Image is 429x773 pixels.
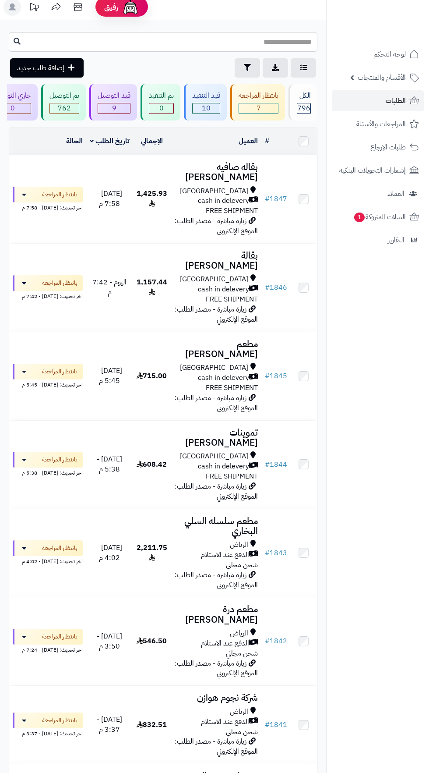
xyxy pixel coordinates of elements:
span: شحن مجاني [226,560,258,570]
span: اليوم - 7:42 م [92,277,127,298]
a: الكل796 [287,84,319,121]
div: اخر تحديث: [DATE] - 7:42 م [13,291,83,300]
span: العملاء [387,188,404,200]
span: 9 [98,103,130,113]
a: تاريخ الطلب [90,136,130,146]
span: الدفع عند الاستلام [201,550,249,560]
span: 796 [297,103,310,113]
h3: بقاله صافيه [PERSON_NAME] [174,162,258,182]
a: المراجعات والأسئلة [332,113,424,135]
span: 762 [50,103,79,113]
span: بانتظار المراجعة [42,544,77,553]
span: زيارة مباشرة - مصدر الطلب: الموقع الإلكتروني [175,216,258,236]
span: زيارة مباشرة - مصدر الطلب: الموقع الإلكتروني [175,736,258,757]
div: قيد التوصيل [98,91,130,101]
a: قيد التوصيل 9 [88,84,139,121]
span: شحن مجاني [226,727,258,737]
span: FREE SHIPMENT [206,471,258,482]
span: 0 [149,103,173,113]
div: اخر تحديث: [DATE] - 7:58 م [13,202,83,212]
span: 7 [239,103,278,113]
div: الكل [297,91,311,101]
span: [DATE] - 3:37 م [97,714,122,735]
span: زيارة مباشرة - مصدر الطلب: الموقع الإلكتروني [175,658,258,679]
h3: تموينات [PERSON_NAME] [174,428,258,448]
h3: مطعم [PERSON_NAME] [174,339,258,359]
div: تم التنفيذ [149,91,174,101]
span: بانتظار المراجعة [42,455,77,464]
span: # [265,636,270,646]
span: [GEOGRAPHIC_DATA] [180,363,248,373]
span: cash in delevery [198,373,249,383]
a: طلبات الإرجاع [332,137,424,158]
a: #1841 [265,720,287,730]
a: الحالة [66,136,83,146]
a: إضافة طلب جديد [10,58,84,78]
div: اخر تحديث: [DATE] - 5:38 م [13,468,83,477]
div: بانتظار المراجعة [239,91,278,101]
span: لوحة التحكم [373,48,406,60]
a: تم التوصيل 762 [39,84,88,121]
span: 1,157.44 [137,277,167,298]
span: # [265,548,270,558]
div: اخر تحديث: [DATE] - 4:02 م [13,556,83,565]
span: [GEOGRAPHIC_DATA] [180,274,248,284]
a: # [265,136,269,146]
a: لوحة التحكم [332,44,424,65]
a: إشعارات التحويلات البنكية [332,160,424,181]
span: 10 [193,103,220,113]
a: تم التنفيذ 0 [139,84,182,121]
a: الإجمالي [141,136,163,146]
span: السلات المتروكة [353,211,406,223]
img: logo-2.png [369,23,421,42]
span: بانتظار المراجعة [42,632,77,641]
span: [DATE] - 5:45 م [97,365,122,386]
span: الرياض [230,628,248,638]
span: الطلبات [386,95,406,107]
span: الدفع عند الاستلام [201,717,249,727]
a: العميل [239,136,258,146]
span: بانتظار المراجعة [42,279,77,287]
span: # [265,282,270,293]
span: [DATE] - 4:02 م [97,543,122,563]
div: اخر تحديث: [DATE] - 7:24 م [13,645,83,654]
span: المراجعات والأسئلة [356,118,406,130]
h3: بقالة [PERSON_NAME] [174,251,258,271]
a: #1843 [265,548,287,558]
span: زيارة مباشرة - مصدر الطلب: الموقع الإلكتروني [175,393,258,413]
span: الرياض [230,540,248,550]
span: # [265,459,270,470]
span: بانتظار المراجعة [42,190,77,199]
span: [GEOGRAPHIC_DATA] [180,451,248,461]
div: اخر تحديث: [DATE] - 5:45 م [13,379,83,389]
span: 1,425.93 [137,188,167,209]
span: 546.50 [137,636,167,646]
span: FREE SHIPMENT [206,294,258,305]
span: التقارير [388,234,404,246]
span: طلبات الإرجاع [370,141,406,153]
span: 715.00 [137,371,167,381]
span: زيارة مباشرة - مصدر الطلب: الموقع الإلكتروني [175,481,258,502]
span: # [265,371,270,381]
a: قيد التنفيذ 10 [182,84,229,121]
div: قيد التنفيذ [192,91,220,101]
span: FREE SHIPMENT [206,383,258,393]
span: cash in delevery [198,284,249,294]
span: [DATE] - 7:58 م [97,188,122,209]
span: الرياض [230,707,248,717]
a: #1846 [265,282,287,293]
span: [DATE] - 5:38 م [97,454,122,475]
a: العملاء [332,183,424,204]
a: بانتظار المراجعة 7 [229,84,287,121]
span: 608.42 [137,459,167,470]
span: [GEOGRAPHIC_DATA] [180,186,248,196]
span: FREE SHIPMENT [206,206,258,216]
span: # [265,194,270,204]
span: cash in delevery [198,196,249,206]
span: إضافة طلب جديد [17,63,64,73]
span: زيارة مباشرة - مصدر الطلب: الموقع الإلكتروني [175,570,258,590]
